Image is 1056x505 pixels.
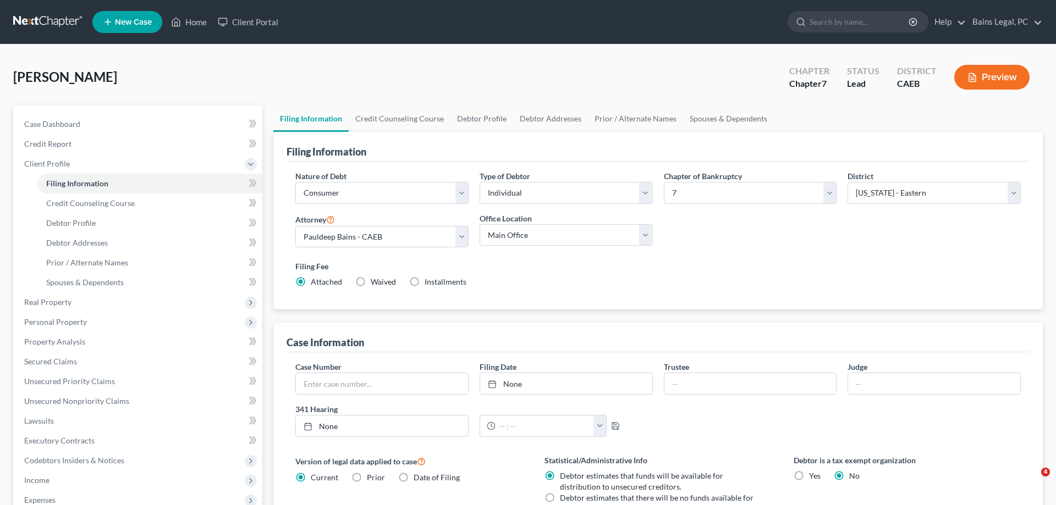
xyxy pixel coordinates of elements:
div: Filing Information [287,145,366,158]
span: Date of Filing [414,473,460,482]
a: Spouses & Dependents [37,273,262,292]
div: Case Information [287,336,364,349]
a: Secured Claims [15,352,262,371]
span: Spouses & Dependents [46,278,124,287]
span: Unsecured Priority Claims [24,376,115,386]
span: Lawsuits [24,416,54,425]
span: Filing Information [46,179,108,188]
label: Chapter of Bankruptcy [664,170,742,182]
span: Executory Contracts [24,436,95,445]
input: Enter case number... [296,373,468,394]
span: Debtor Profile [46,218,96,227]
div: District [897,65,937,77]
span: Personal Property [24,317,87,326]
span: Attached [311,277,342,286]
label: Statistical/Administrative Info [544,454,772,466]
span: Real Property [24,297,71,307]
label: Debtor is a tax exempt organization [794,454,1021,466]
span: Secured Claims [24,357,77,366]
a: Lawsuits [15,411,262,431]
a: Filing Information [37,174,262,193]
a: Debtor Profile [37,213,262,233]
label: Attorney [295,213,335,226]
a: Spouses & Dependents [683,106,774,132]
input: -- : -- [496,415,594,436]
label: Case Number [295,361,342,373]
a: Prior / Alternate Names [588,106,683,132]
span: Prior [367,473,385,482]
span: Property Analysis [24,337,85,346]
span: [PERSON_NAME] [13,69,117,85]
div: CAEB [897,77,937,90]
a: Credit Counseling Course [37,193,262,213]
div: Lead [847,77,879,90]
a: Home [166,12,212,32]
label: Filing Fee [295,260,1021,272]
a: Property Analysis [15,332,262,352]
span: Debtor estimates that funds will be available for distribution to unsecured creditors. [560,471,723,491]
label: Trustee [664,361,689,373]
span: Debtor Addresses [46,238,108,247]
input: -- [664,373,837,394]
span: Waived [371,277,396,286]
span: Expenses [24,495,56,504]
label: Filing Date [480,361,516,373]
span: Credit Report [24,139,71,148]
iframe: Intercom live chat [1019,468,1045,494]
a: None [296,415,468,436]
span: Installments [425,277,466,286]
span: Codebtors Insiders & Notices [24,456,124,465]
span: Case Dashboard [24,119,80,129]
a: Credit Counseling Course [349,106,450,132]
span: No [849,471,860,480]
span: Yes [809,471,821,480]
a: Unsecured Priority Claims [15,371,262,391]
span: Current [311,473,338,482]
div: Chapter [789,65,829,77]
label: 341 Hearing [290,403,658,415]
input: Search by name... [810,12,910,32]
label: Judge [848,361,867,373]
label: District [848,170,873,182]
span: Credit Counseling Course [46,198,135,208]
label: Nature of Debt [295,170,346,182]
span: Client Profile [24,159,70,168]
span: New Case [115,18,152,26]
label: Version of legal data applied to case [295,454,522,468]
a: Debtor Addresses [37,233,262,253]
a: Case Dashboard [15,114,262,134]
a: Filing Information [273,106,349,132]
span: Prior / Alternate Names [46,258,128,267]
a: Unsecured Nonpriority Claims [15,391,262,411]
a: Help [929,12,966,32]
span: 4 [1041,468,1050,476]
span: 7 [822,78,827,88]
a: Bains Legal, PC [967,12,1042,32]
a: Credit Report [15,134,262,154]
a: Debtor Addresses [513,106,588,132]
button: Preview [954,65,1030,90]
input: -- [848,373,1020,394]
span: Unsecured Nonpriority Claims [24,396,129,406]
a: Client Portal [212,12,284,32]
div: Chapter [789,77,829,90]
label: Type of Debtor [480,170,530,182]
span: Income [24,475,50,485]
a: None [480,373,652,394]
label: Office Location [480,213,532,224]
div: Status [847,65,879,77]
a: Executory Contracts [15,431,262,451]
a: Debtor Profile [450,106,513,132]
a: Prior / Alternate Names [37,253,262,273]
